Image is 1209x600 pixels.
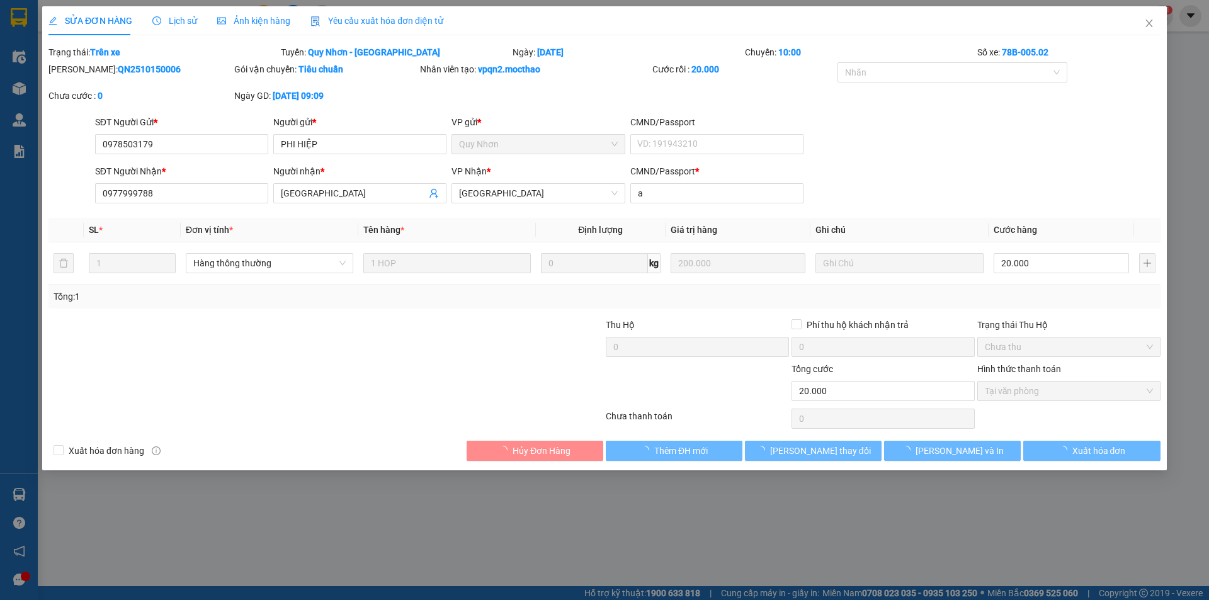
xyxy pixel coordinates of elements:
[467,441,603,461] button: Hủy Đơn Hàng
[778,47,801,57] b: 10:00
[977,364,1061,374] label: Hình thức thanh toán
[977,318,1161,332] div: Trạng thái Thu Hộ
[48,16,57,25] span: edit
[152,16,161,25] span: clock-circle
[884,441,1021,461] button: [PERSON_NAME] và In
[976,45,1162,59] div: Số xe:
[95,115,268,129] div: SĐT Người Gửi
[499,446,513,455] span: loading
[1144,18,1154,28] span: close
[298,64,343,74] b: Tiêu chuẩn
[310,16,443,26] span: Yêu cầu xuất hóa đơn điện tử
[273,164,446,178] div: Người nhận
[460,184,618,203] span: Tuy Hòa
[1139,253,1155,273] button: plus
[538,47,564,57] b: [DATE]
[118,64,181,74] b: QN2510150006
[89,225,99,235] span: SL
[217,16,226,25] span: picture
[606,441,742,461] button: Thêm ĐH mới
[452,166,487,176] span: VP Nhận
[420,62,650,76] div: Nhân viên tạo:
[902,446,916,455] span: loading
[671,225,717,235] span: Giá trị hàng
[234,62,417,76] div: Gói vận chuyển:
[1024,441,1161,461] button: Xuất hóa đơn
[54,253,74,273] button: delete
[186,225,233,235] span: Đơn vị tính
[1132,6,1167,42] button: Close
[1072,444,1126,458] span: Xuất hóa đơn
[985,337,1153,356] span: Chưa thu
[770,444,871,458] span: [PERSON_NAME] thay đổi
[363,225,404,235] span: Tên hàng
[1059,446,1072,455] span: loading
[152,16,197,26] span: Lịch sử
[64,444,149,458] span: Xuất hóa đơn hàng
[48,89,232,103] div: Chưa cước :
[273,115,446,129] div: Người gửi
[152,446,161,455] span: info-circle
[48,62,232,76] div: [PERSON_NAME]:
[478,64,540,74] b: vpqn2.mocthao
[811,218,989,242] th: Ghi chú
[95,164,268,178] div: SĐT Người Nhận
[816,253,984,273] input: Ghi Chú
[640,446,654,455] span: loading
[429,188,440,198] span: user-add
[47,45,280,59] div: Trạng thái:
[513,444,570,458] span: Hủy Đơn Hàng
[310,16,321,26] img: icon
[512,45,744,59] div: Ngày:
[691,64,719,74] b: 20.000
[579,225,623,235] span: Định lượng
[308,47,440,57] b: Quy Nhơn - [GEOGRAPHIC_DATA]
[363,253,531,273] input: VD: Bàn, Ghế
[280,45,512,59] div: Tuyến:
[1002,47,1048,57] b: 78B-005.02
[234,89,417,103] div: Ngày GD:
[54,290,467,303] div: Tổng: 1
[630,164,803,178] div: CMND/Passport
[193,254,346,273] span: Hàng thông thường
[985,382,1153,400] span: Tại văn phòng
[606,320,635,330] span: Thu Hộ
[745,441,882,461] button: [PERSON_NAME] thay đổi
[802,318,914,332] span: Phí thu hộ khách nhận trả
[452,115,625,129] div: VP gửi
[648,253,661,273] span: kg
[604,409,790,431] div: Chưa thanh toán
[756,446,770,455] span: loading
[273,91,324,101] b: [DATE] 09:09
[48,16,132,26] span: SỬA ĐƠN HÀNG
[630,115,803,129] div: CMND/Passport
[90,47,120,57] b: Trên xe
[671,253,806,273] input: 0
[792,364,833,374] span: Tổng cước
[916,444,1004,458] span: [PERSON_NAME] và In
[652,62,836,76] div: Cước rồi :
[654,444,708,458] span: Thêm ĐH mới
[98,91,103,101] b: 0
[217,16,290,26] span: Ảnh kiện hàng
[460,135,618,154] span: Quy Nhơn
[744,45,976,59] div: Chuyến:
[994,225,1037,235] span: Cước hàng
